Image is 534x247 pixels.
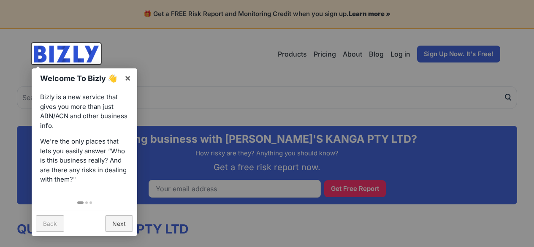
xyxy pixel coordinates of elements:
[40,92,129,130] p: Bizly is a new service that gives you more than just ABN/ACN and other business info.
[105,215,133,232] a: Next
[118,68,137,87] a: ×
[40,137,129,185] p: We're the only places that lets you easily answer “Who is this business really? And are there any...
[40,73,120,84] h1: Welcome To Bizly 👋
[36,215,64,232] a: Back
